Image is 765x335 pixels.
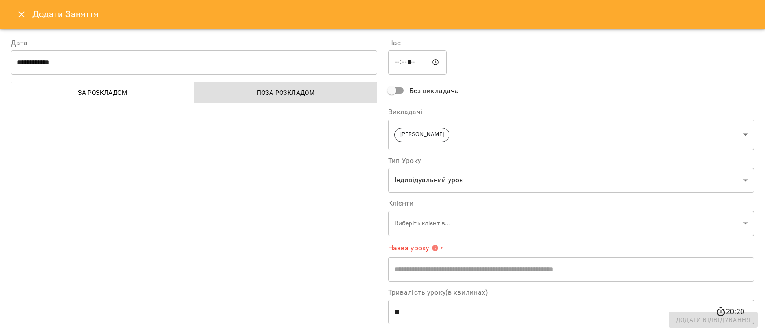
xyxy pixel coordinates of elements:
label: Клієнти [388,200,755,207]
p: Виберіть клієнтів... [394,219,740,228]
h6: Додати Заняття [32,7,754,21]
label: Час [388,39,755,47]
div: [PERSON_NAME] [388,119,755,150]
label: Тривалість уроку(в хвилинах) [388,289,755,296]
span: Без викладача [409,86,459,96]
div: Індивідуальний урок [388,168,755,193]
button: Close [11,4,32,25]
span: Назва уроку [388,245,439,252]
button: За розкладом [11,82,194,103]
span: Поза розкладом [199,87,372,98]
span: За розкладом [17,87,189,98]
button: Поза розкладом [194,82,377,103]
label: Викладачі [388,108,755,116]
label: Тип Уроку [388,157,755,164]
div: Виберіть клієнтів... [388,210,755,236]
label: Дата [11,39,377,47]
span: [PERSON_NAME] [395,130,449,139]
